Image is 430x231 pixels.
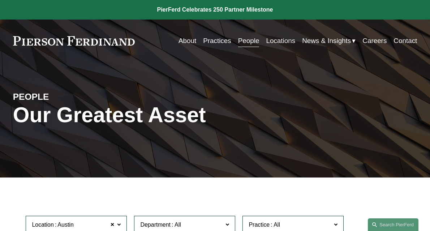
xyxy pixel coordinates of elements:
[394,34,417,48] a: Contact
[32,222,54,228] span: Location
[13,103,283,127] h1: Our Greatest Asset
[57,220,73,230] span: Austin
[179,34,196,48] a: About
[266,34,295,48] a: Locations
[140,222,171,228] span: Department
[302,35,351,47] span: News & Insights
[362,34,387,48] a: Careers
[238,34,259,48] a: People
[368,218,418,231] a: Search this site
[302,34,356,48] a: folder dropdown
[13,91,114,102] h4: PEOPLE
[203,34,231,48] a: Practices
[249,222,270,228] span: Practice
